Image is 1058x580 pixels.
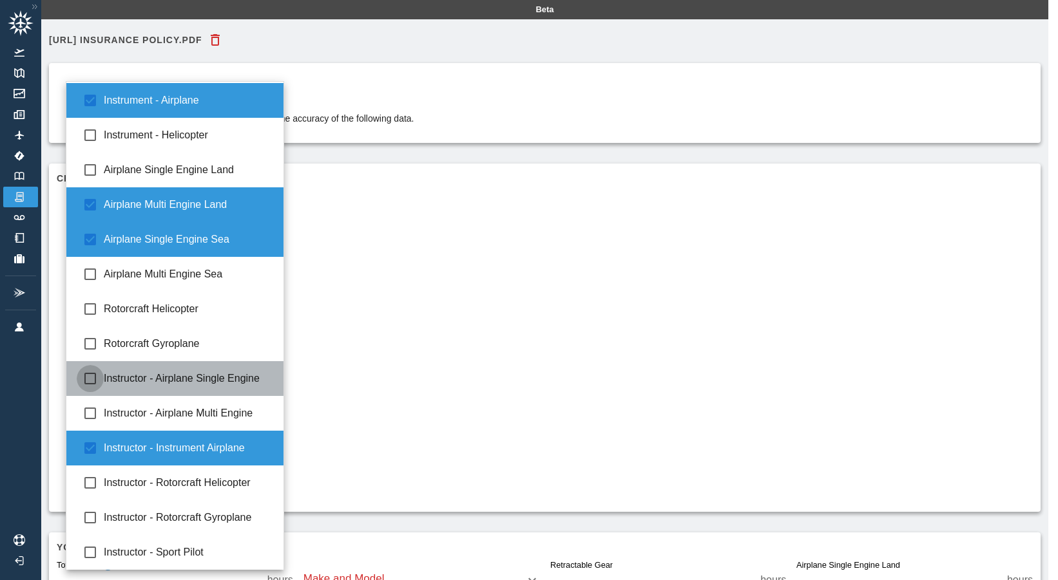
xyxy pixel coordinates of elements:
[104,267,273,282] span: Airplane Multi Engine Sea
[104,336,273,351] span: Rotorcraft Gyroplane
[104,475,273,491] span: Instructor - Rotorcraft Helicopter
[104,93,273,108] span: Instrument - Airplane
[104,162,273,178] span: Airplane Single Engine Land
[104,440,273,456] span: Instructor - Instrument Airplane
[104,510,273,525] span: Instructor - Rotorcraft Gyroplane
[104,371,273,386] span: Instructor - Airplane Single Engine
[104,545,273,560] span: Instructor - Sport Pilot
[104,406,273,421] span: Instructor - Airplane Multi Engine
[104,197,273,212] span: Airplane Multi Engine Land
[104,232,273,247] span: Airplane Single Engine Sea
[104,301,273,317] span: Rotorcraft Helicopter
[104,127,273,143] span: Instrument - Helicopter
